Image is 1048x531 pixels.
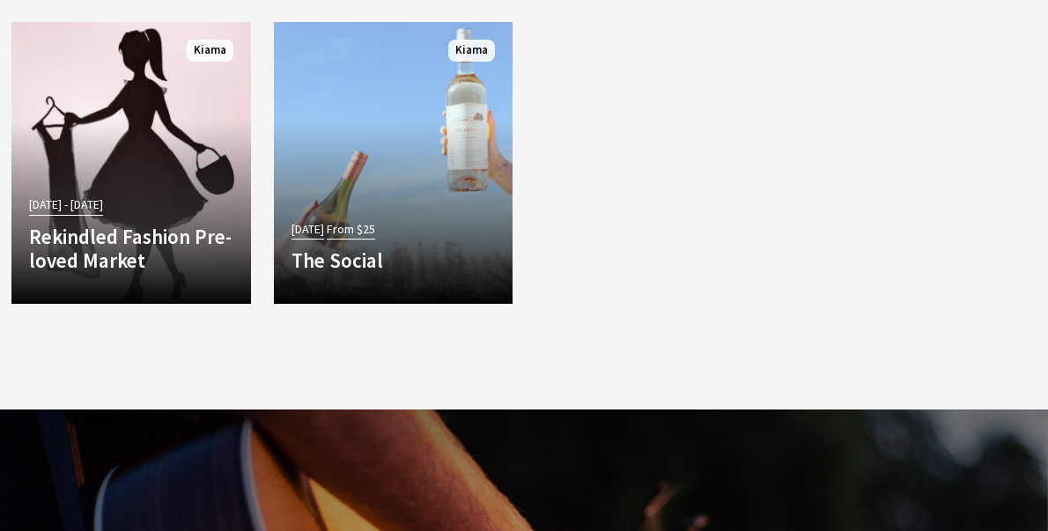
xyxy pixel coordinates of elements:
span: [DATE] [292,219,324,240]
span: From $25 [327,219,375,240]
span: [DATE] - [DATE] [29,195,103,215]
span: Kiama [448,40,495,62]
h4: Rekindled Fashion Pre-loved Market [29,225,233,273]
a: [DATE] From $25 The Social Kiama [274,22,513,304]
span: Kiama [187,40,233,62]
h4: The Social [292,248,496,273]
a: [DATE] - [DATE] Rekindled Fashion Pre-loved Market Kiama [11,22,251,304]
